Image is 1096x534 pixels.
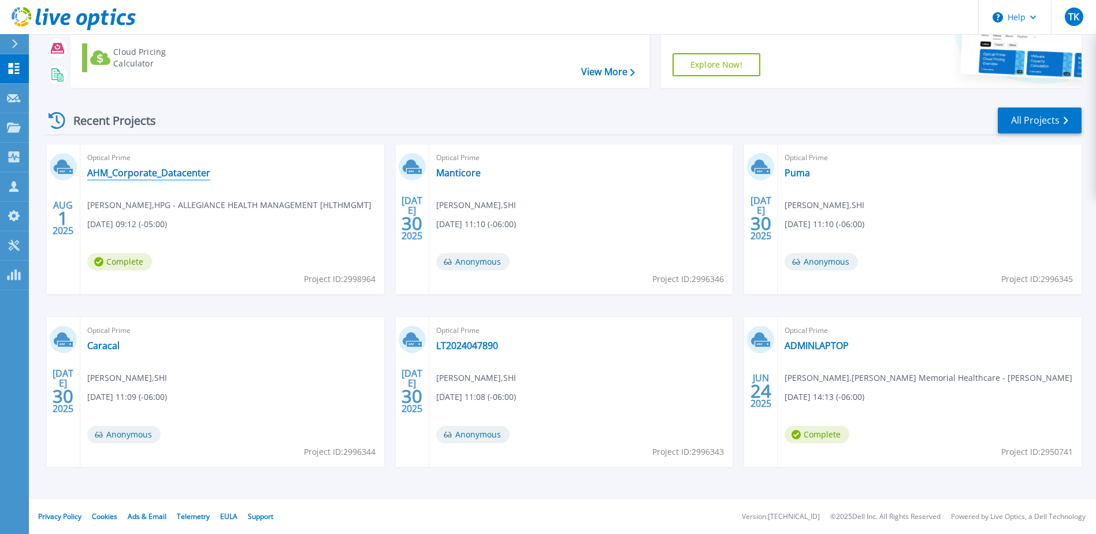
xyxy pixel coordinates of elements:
[58,213,68,223] span: 1
[128,511,166,521] a: Ads & Email
[750,197,772,239] div: [DATE] 2025
[87,391,167,403] span: [DATE] 11:09 (-06:00)
[402,391,422,401] span: 30
[750,370,772,412] div: JUN 2025
[87,340,120,351] a: Caracal
[998,107,1082,133] a: All Projects
[401,197,423,239] div: [DATE] 2025
[52,370,74,412] div: [DATE] 2025
[177,511,210,521] a: Telemetry
[436,324,726,337] span: Optical Prime
[652,446,724,458] span: Project ID: 2996343
[951,513,1086,521] li: Powered by Live Optics, a Dell Technology
[92,511,117,521] a: Cookies
[1068,12,1079,21] span: TK
[751,218,771,228] span: 30
[402,218,422,228] span: 30
[581,66,635,77] a: View More
[1001,273,1073,285] span: Project ID: 2996345
[44,106,172,135] div: Recent Projects
[785,253,858,270] span: Anonymous
[1001,446,1073,458] span: Project ID: 2950741
[751,386,771,396] span: 24
[785,167,810,179] a: Puma
[53,391,73,401] span: 30
[436,199,516,212] span: [PERSON_NAME] , SHI
[87,199,371,212] span: [PERSON_NAME] , HPG - ALLEGIANCE HEALTH MANAGEMENT [HLTHMGMT]
[785,151,1075,164] span: Optical Prime
[830,513,941,521] li: © 2025 Dell Inc. All Rights Reserved
[785,426,849,443] span: Complete
[401,370,423,412] div: [DATE] 2025
[436,218,516,231] span: [DATE] 11:10 (-06:00)
[436,167,481,179] a: Manticore
[436,391,516,403] span: [DATE] 11:08 (-06:00)
[652,273,724,285] span: Project ID: 2996346
[304,446,376,458] span: Project ID: 2996344
[87,426,161,443] span: Anonymous
[87,167,210,179] a: AHM_Corporate_Datacenter
[785,199,864,212] span: [PERSON_NAME] , SHI
[436,253,510,270] span: Anonymous
[785,218,864,231] span: [DATE] 11:10 (-06:00)
[785,391,864,403] span: [DATE] 14:13 (-06:00)
[436,151,726,164] span: Optical Prime
[436,426,510,443] span: Anonymous
[248,511,273,521] a: Support
[436,372,516,384] span: [PERSON_NAME] , SHI
[785,340,849,351] a: ADMINLAPTOP
[113,46,206,69] div: Cloud Pricing Calculator
[436,340,498,351] a: LT2024047890
[220,511,237,521] a: EULA
[87,253,152,270] span: Complete
[87,218,167,231] span: [DATE] 09:12 (-05:00)
[82,43,211,72] a: Cloud Pricing Calculator
[87,151,377,164] span: Optical Prime
[785,324,1075,337] span: Optical Prime
[785,372,1072,384] span: [PERSON_NAME] , [PERSON_NAME] Memorial Healthcare - [PERSON_NAME]
[52,197,74,239] div: AUG 2025
[87,324,377,337] span: Optical Prime
[87,372,167,384] span: [PERSON_NAME] , SHI
[38,511,81,521] a: Privacy Policy
[673,53,760,76] a: Explore Now!
[304,273,376,285] span: Project ID: 2998964
[742,513,820,521] li: Version: [TECHNICAL_ID]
